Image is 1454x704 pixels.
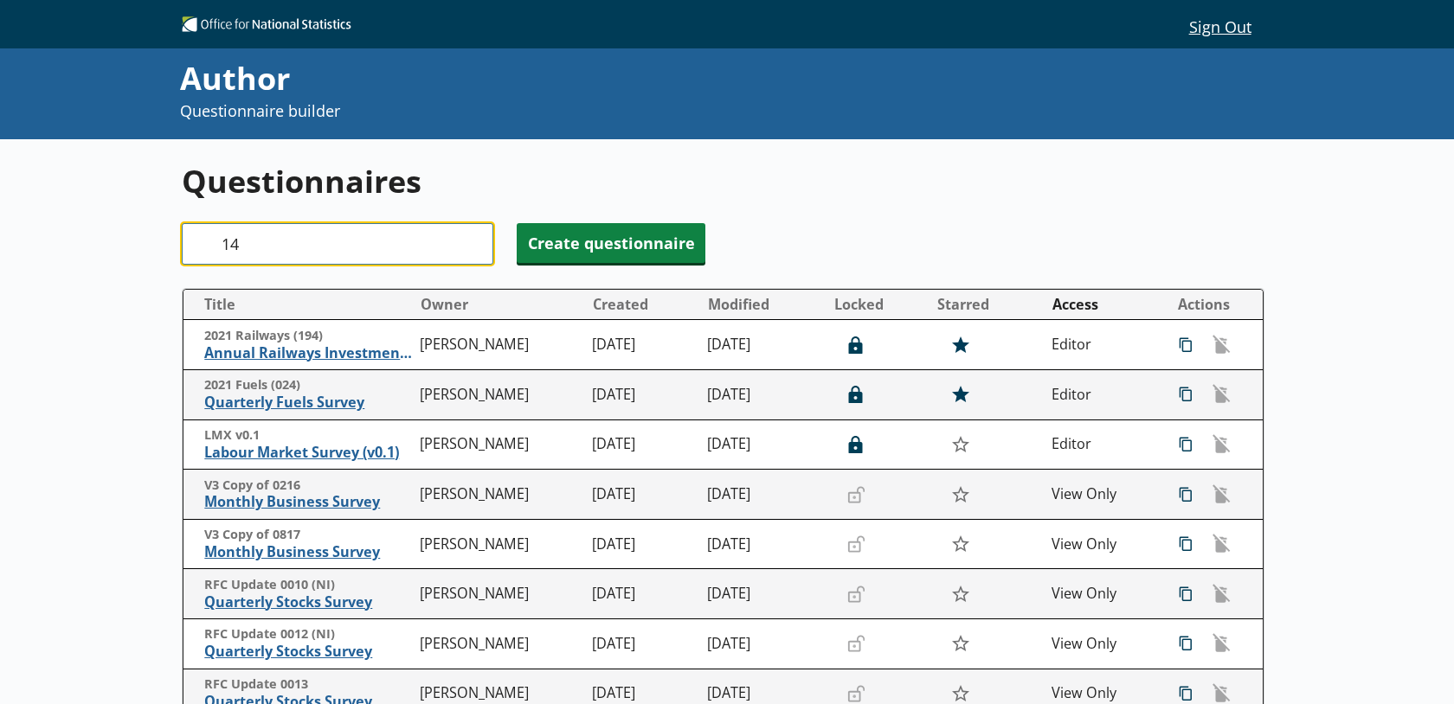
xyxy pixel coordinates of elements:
p: Questionnaire builder [180,100,975,122]
td: [DATE] [700,619,827,669]
button: Lock [839,380,873,409]
button: Modified [701,291,826,318]
button: Star [942,428,979,461]
td: View Only [1045,569,1160,619]
span: 2021 Fuels (024) [204,377,412,394]
button: Access [1045,291,1159,318]
button: Star [942,378,979,411]
td: [PERSON_NAME] [413,320,585,370]
td: Editor [1045,320,1160,370]
td: [DATE] [585,419,700,470]
td: [DATE] [585,619,700,669]
span: RFC Update 0010 (NI) [204,577,412,593]
button: Star [942,528,979,560]
td: View Only [1045,470,1160,520]
div: Author [180,57,975,100]
td: [DATE] [700,519,827,569]
td: [DATE] [700,419,827,470]
span: Quarterly Stocks Survey [204,643,412,661]
button: Lock [839,430,873,459]
td: Editor [1045,370,1160,420]
span: 2021 Railways (194) [204,328,412,344]
span: V3 Copy of 0817 [204,527,412,543]
span: RFC Update 0012 (NI) [204,626,412,643]
button: Lock [839,330,873,360]
button: Locked [827,291,929,318]
button: Starred [930,291,1044,318]
span: RFC Update 0013 [204,676,412,693]
span: Monthly Business Survey [204,493,412,511]
button: Star [942,627,979,660]
td: [PERSON_NAME] [413,419,585,470]
button: Star [942,578,979,611]
input: Search questionnaire titles [182,223,493,265]
span: Annual Railways Investment Survey [204,344,412,362]
td: [DATE] [700,470,827,520]
button: Owner [414,291,584,318]
button: Title [190,291,412,318]
span: Monthly Business Survey [204,543,412,561]
td: [PERSON_NAME] [413,519,585,569]
td: [PERSON_NAME] [413,569,585,619]
td: [DATE] [700,370,827,420]
h1: Questionnaires [182,160,1264,202]
td: [PERSON_NAME] [413,370,585,420]
span: Quarterly Stocks Survey [204,593,412,611]
button: Sign Out [1175,11,1264,41]
td: [DATE] [700,569,827,619]
span: Labour Market Survey (v0.1) [204,444,412,462]
td: [DATE] [585,370,700,420]
button: Star [942,329,979,362]
span: V3 Copy of 0216 [204,477,412,494]
td: View Only [1045,519,1160,569]
td: Editor [1045,419,1160,470]
td: [DATE] [585,320,700,370]
td: [DATE] [585,569,700,619]
span: LMX v0.1 [204,427,412,444]
button: Created [586,291,699,318]
button: Create questionnaire [517,223,705,263]
td: [PERSON_NAME] [413,470,585,520]
td: [DATE] [700,320,827,370]
button: Star [942,477,979,510]
td: View Only [1045,619,1160,669]
th: Actions [1160,290,1263,320]
td: [DATE] [585,519,700,569]
td: [PERSON_NAME] [413,619,585,669]
span: Quarterly Fuels Survey [204,394,412,412]
td: [DATE] [585,470,700,520]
